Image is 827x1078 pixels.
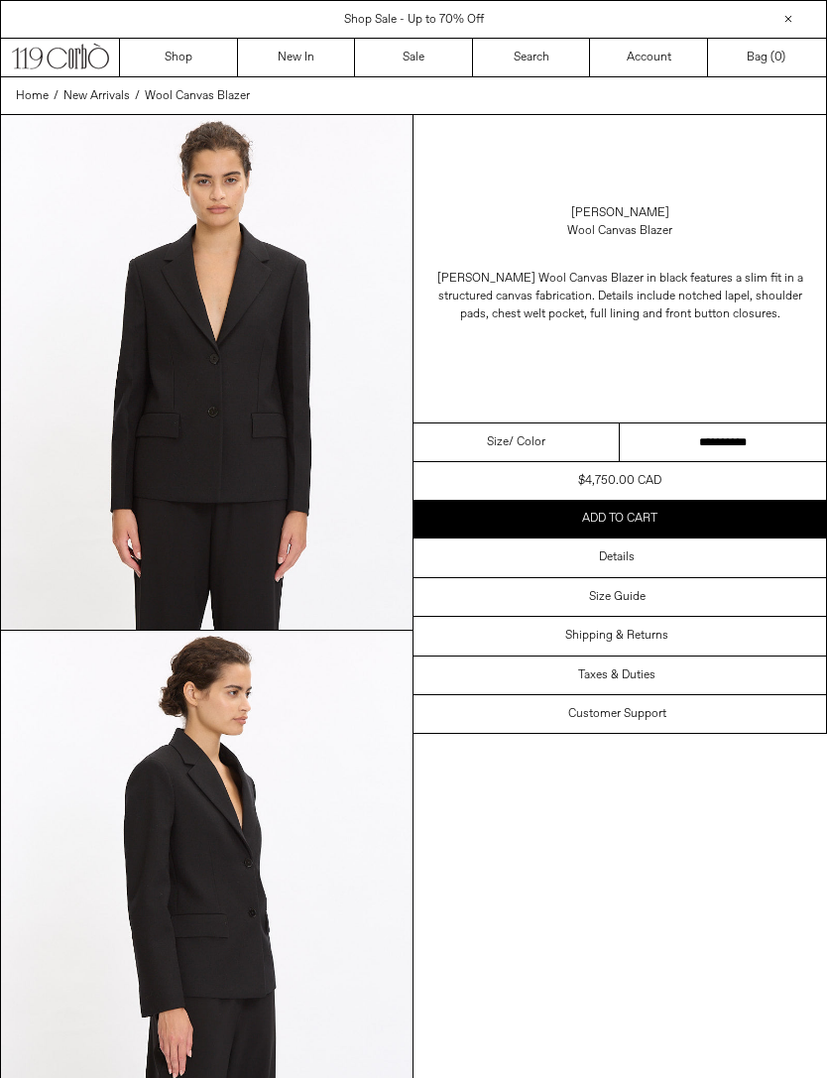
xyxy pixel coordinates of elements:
a: Search [473,39,591,76]
span: / [135,87,140,105]
a: New In [238,39,356,76]
a: Sale [355,39,473,76]
h3: Size Guide [589,590,646,604]
span: / Color [509,433,545,451]
img: Corbo-08-16-2515726copy_1800x1800.jpg [1,115,413,630]
a: Bag () [708,39,826,76]
span: 0 [774,50,781,65]
span: Home [16,88,49,104]
h3: Details [599,550,635,564]
a: Wool Canvas Blazer [145,87,250,105]
span: ) [774,49,785,66]
h3: Taxes & Duties [578,668,655,682]
a: Shop [120,39,238,76]
a: Home [16,87,49,105]
h3: Shipping & Returns [565,629,668,643]
span: New Arrivals [63,88,130,104]
p: [PERSON_NAME] Wool Canvas Blazer in black features a slim fit in a structured canvas fabrication.... [433,260,806,333]
a: Account [590,39,708,76]
span: Wool Canvas Blazer [145,88,250,104]
a: Shop Sale - Up to 70% Off [344,12,484,28]
button: Add to cart [413,500,826,538]
span: / [54,87,59,105]
span: Add to cart [582,511,657,527]
div: Wool Canvas Blazer [567,222,672,240]
h3: Customer Support [568,707,666,721]
a: [PERSON_NAME] [571,204,669,222]
a: New Arrivals [63,87,130,105]
span: Size [487,433,509,451]
div: $4,750.00 CAD [578,472,661,490]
